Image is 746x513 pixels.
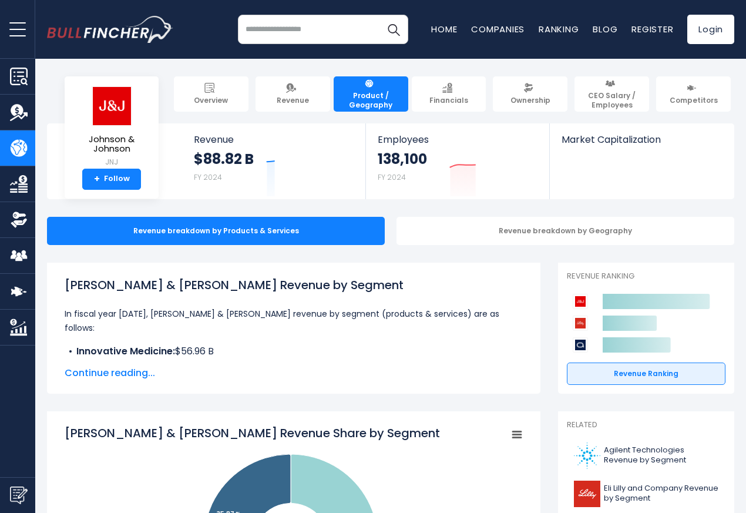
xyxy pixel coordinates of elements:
a: CEO Salary / Employees [574,76,649,112]
a: Agilent Technologies Revenue by Segment [567,440,725,472]
a: Go to homepage [47,16,173,43]
p: Related [567,420,725,430]
a: Ranking [539,23,579,35]
tspan: [PERSON_NAME] & [PERSON_NAME] Revenue Share by Segment [65,425,440,441]
a: Login [687,15,734,44]
img: AbbVie competitors logo [573,337,588,353]
img: Johnson & Johnson competitors logo [573,294,588,309]
a: Employees 138,100 FY 2024 [366,123,549,199]
a: Financials [412,76,486,112]
a: Eli Lilly and Company Revenue by Segment [567,478,725,510]
span: Eli Lilly and Company Revenue by Segment [604,484,718,504]
div: Revenue breakdown by Geography [396,217,734,245]
a: Home [431,23,457,35]
img: Ownership [10,211,28,229]
b: Innovative Medicine: [76,344,175,358]
div: Revenue breakdown by Products & Services [47,217,385,245]
span: CEO Salary / Employees [580,91,644,109]
a: Revenue Ranking [567,363,725,385]
a: Register [631,23,673,35]
a: Companies [471,23,525,35]
a: Blog [593,23,617,35]
img: Eli Lilly and Company competitors logo [573,316,588,331]
a: Market Capitalization [550,123,733,165]
a: Ownership [493,76,567,112]
small: JNJ [74,157,149,167]
a: +Follow [82,169,141,190]
span: Revenue [277,96,309,105]
img: A logo [574,442,600,469]
h1: [PERSON_NAME] & [PERSON_NAME] Revenue by Segment [65,276,523,294]
span: Product / Geography [339,91,403,109]
a: Johnson & Johnson JNJ [73,86,150,169]
p: In fiscal year [DATE], [PERSON_NAME] & [PERSON_NAME] revenue by segment (products & services) are... [65,307,523,335]
strong: $88.82 B [194,150,254,168]
a: Competitors [656,76,731,112]
span: Market Capitalization [562,134,721,145]
li: $56.96 B [65,344,523,358]
a: Revenue $88.82 B FY 2024 [182,123,366,199]
span: Revenue [194,134,354,145]
img: LLY logo [574,481,600,507]
span: Overview [194,96,228,105]
span: Agilent Technologies Revenue by Segment [604,445,718,465]
a: Product / Geography [334,76,408,112]
strong: + [94,174,100,185]
span: Competitors [670,96,718,105]
button: Search [379,15,408,44]
small: FY 2024 [378,172,406,182]
img: bullfincher logo [47,16,173,43]
span: Employees [378,134,537,145]
span: Ownership [510,96,550,105]
a: Revenue [256,76,330,112]
p: Revenue Ranking [567,271,725,281]
small: FY 2024 [194,172,222,182]
a: Overview [174,76,248,112]
span: Johnson & Johnson [74,135,149,154]
strong: 138,100 [378,150,427,168]
span: Continue reading... [65,366,523,380]
span: Financials [429,96,468,105]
